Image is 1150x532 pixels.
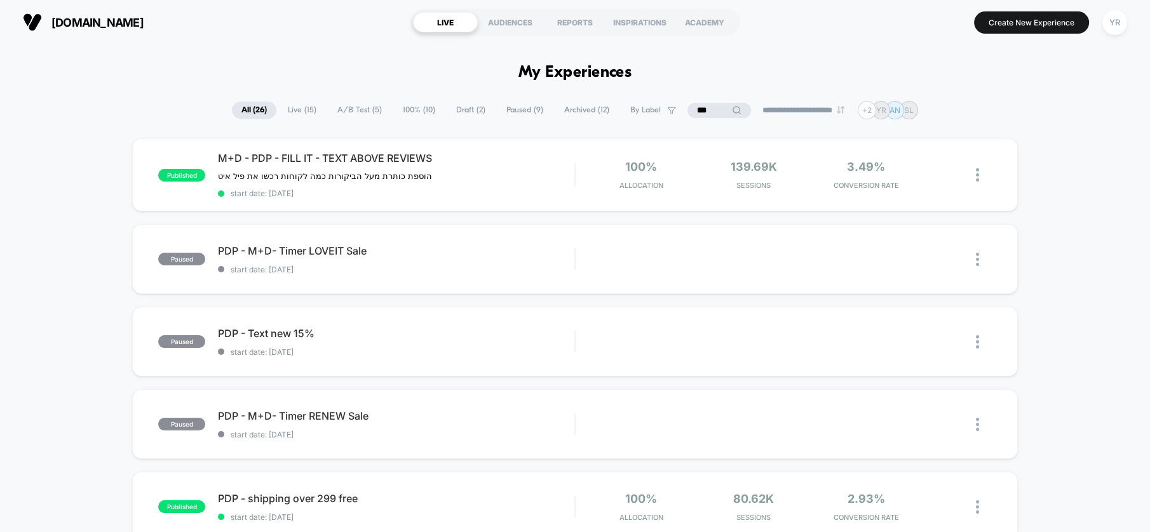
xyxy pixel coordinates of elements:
[837,106,844,114] img: end
[543,12,607,32] div: REPORTS
[218,430,574,439] span: start date: [DATE]
[813,181,919,190] span: CONVERSION RATE
[672,12,737,32] div: ACADEMY
[218,171,432,181] span: הוספת כותרת מעל הביקורות כמה לקוחות רכשו את פיל איט
[1099,10,1131,36] button: YR
[625,492,657,505] span: 100%
[976,500,979,514] img: close
[158,253,205,265] span: paused
[976,168,979,182] img: close
[630,105,661,115] span: By Label
[393,102,445,119] span: 100% ( 10 )
[1102,10,1127,35] div: YR
[858,101,876,119] div: + 2
[158,169,205,182] span: published
[218,244,574,257] span: PDP - M+D- Timer LOVEIT Sale
[218,409,574,422] span: PDP - M+D- Timer RENEW Sale
[158,335,205,348] span: paused
[890,105,900,115] p: AN
[619,181,663,190] span: Allocation
[447,102,495,119] span: Draft ( 2 )
[555,102,619,119] span: Archived ( 12 )
[218,512,574,522] span: start date: [DATE]
[478,12,543,32] div: AUDIENCES
[876,105,886,115] p: YR
[518,63,632,82] h1: My Experiences
[51,16,144,29] span: [DOMAIN_NAME]
[158,500,205,513] span: published
[733,492,774,505] span: 80.62k
[158,418,205,430] span: paused
[625,160,657,173] span: 100%
[497,102,553,119] span: Paused ( 9 )
[974,11,1089,34] button: Create New Experience
[848,492,885,505] span: 2.93%
[813,513,919,522] span: CONVERSION RATE
[701,181,807,190] span: Sessions
[413,12,478,32] div: LIVE
[976,253,979,266] img: close
[731,160,777,173] span: 139.69k
[619,513,663,522] span: Allocation
[701,513,807,522] span: Sessions
[218,327,574,340] span: PDP - Text new 15%
[218,492,574,505] span: PDP - shipping over 299 free
[278,102,326,119] span: Live ( 15 )
[19,12,147,32] button: [DOMAIN_NAME]
[218,265,574,274] span: start date: [DATE]
[218,152,574,164] span: M+D - PDP - FILL IT - TEXT ABOVE REVIEWS
[218,347,574,357] span: start date: [DATE]
[328,102,391,119] span: A/B Test ( 5 )
[904,105,914,115] p: SL
[607,12,672,32] div: INSPIRATIONS
[847,160,885,173] span: 3.49%
[218,189,574,198] span: start date: [DATE]
[23,13,42,32] img: Visually logo
[976,335,979,349] img: close
[232,102,276,119] span: All ( 26 )
[976,418,979,431] img: close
